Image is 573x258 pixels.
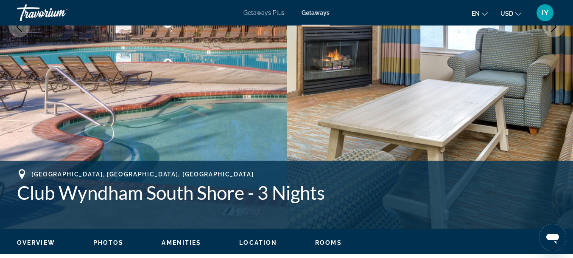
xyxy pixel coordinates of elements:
h1: Club Wyndham South Shore - 3 Nights [17,181,556,204]
button: Photos [93,239,124,247]
a: Getaways [302,9,330,16]
a: Travorium [17,2,102,24]
button: User Menu [534,4,556,22]
button: Amenities [162,239,201,247]
span: en [472,10,480,17]
button: Location [239,239,277,247]
span: IY [542,9,549,17]
button: Change language [472,7,488,20]
button: Next image [543,16,565,37]
span: [GEOGRAPHIC_DATA], [GEOGRAPHIC_DATA], [GEOGRAPHIC_DATA] [31,171,254,178]
iframe: Button to launch messaging window [539,224,566,251]
span: USD [500,10,513,17]
a: Getaways Plus [243,9,285,16]
button: Change currency [500,7,521,20]
button: Rooms [315,239,342,247]
button: Previous image [8,16,30,37]
button: Overview [17,239,55,247]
